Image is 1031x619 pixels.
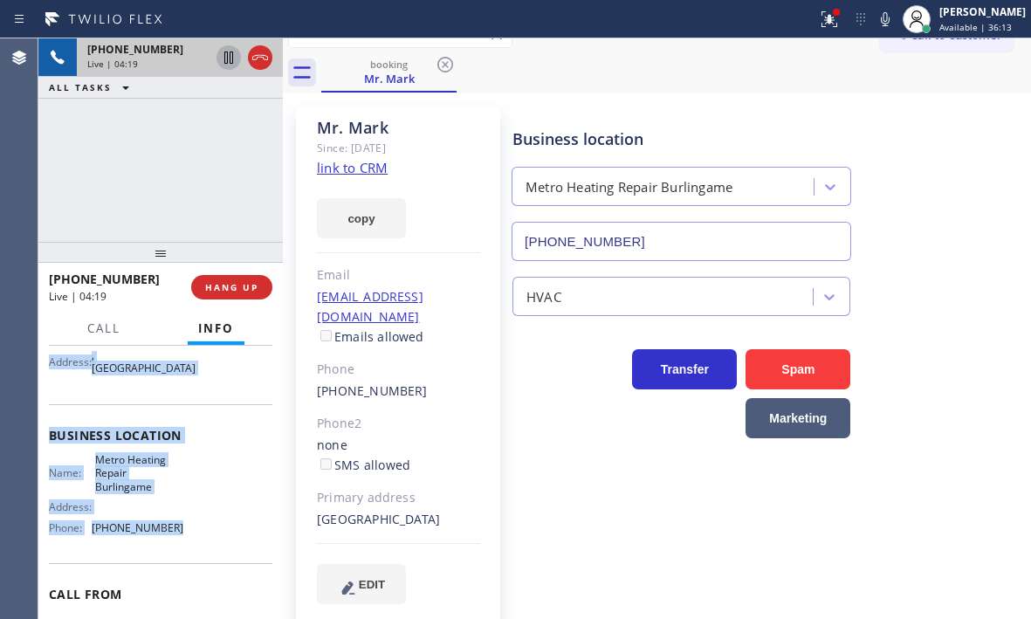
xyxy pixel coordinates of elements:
[323,58,455,71] div: booking
[49,355,92,368] span: Address:
[359,578,385,591] span: EDIT
[77,312,131,346] button: Call
[38,77,147,98] button: ALL TASKS
[317,414,480,434] div: Phone2
[526,286,561,306] div: HVAC
[317,457,410,473] label: SMS allowed
[320,458,332,470] input: SMS allowed
[87,320,120,336] span: Call
[317,564,406,604] button: EDIT
[49,81,112,93] span: ALL TASKS
[49,427,272,444] span: Business location
[317,328,424,345] label: Emails allowed
[512,222,851,261] input: Phone Number
[217,45,241,70] button: Hold Customer
[317,488,480,508] div: Primary address
[191,275,272,299] button: HANG UP
[49,586,272,602] span: Call From
[317,436,480,476] div: none
[95,453,182,493] span: Metro Heating Repair Burlingame
[317,138,480,158] div: Since: [DATE]
[198,320,234,336] span: Info
[87,42,183,57] span: [PHONE_NUMBER]
[939,21,1012,33] span: Available | 36:13
[205,281,258,293] span: HANG UP
[317,510,480,530] div: [GEOGRAPHIC_DATA]
[320,330,332,341] input: Emails allowed
[92,521,183,534] span: [PHONE_NUMBER]
[526,177,732,197] div: Metro Heating Repair Burlingame
[248,45,272,70] button: Hang up
[317,288,423,325] a: [EMAIL_ADDRESS][DOMAIN_NAME]
[317,265,480,285] div: Email
[939,4,1026,19] div: [PERSON_NAME]
[512,127,850,151] div: Business location
[746,398,850,438] button: Marketing
[49,500,95,513] span: Address:
[317,198,406,238] button: copy
[49,521,92,534] span: Phone:
[323,53,455,91] div: Mr. Mark
[746,349,850,389] button: Spam
[317,159,388,176] a: link to CRM
[873,7,897,31] button: Mute
[317,118,480,138] div: Mr. Mark
[49,466,95,479] span: Name:
[632,349,737,389] button: Transfer
[317,360,480,380] div: Phone
[323,71,455,86] div: Mr. Mark
[49,289,107,304] span: Live | 04:19
[317,382,428,399] a: [PHONE_NUMBER]
[92,348,196,375] span: , [GEOGRAPHIC_DATA]
[49,271,160,287] span: [PHONE_NUMBER]
[188,312,244,346] button: Info
[87,58,138,70] span: Live | 04:19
